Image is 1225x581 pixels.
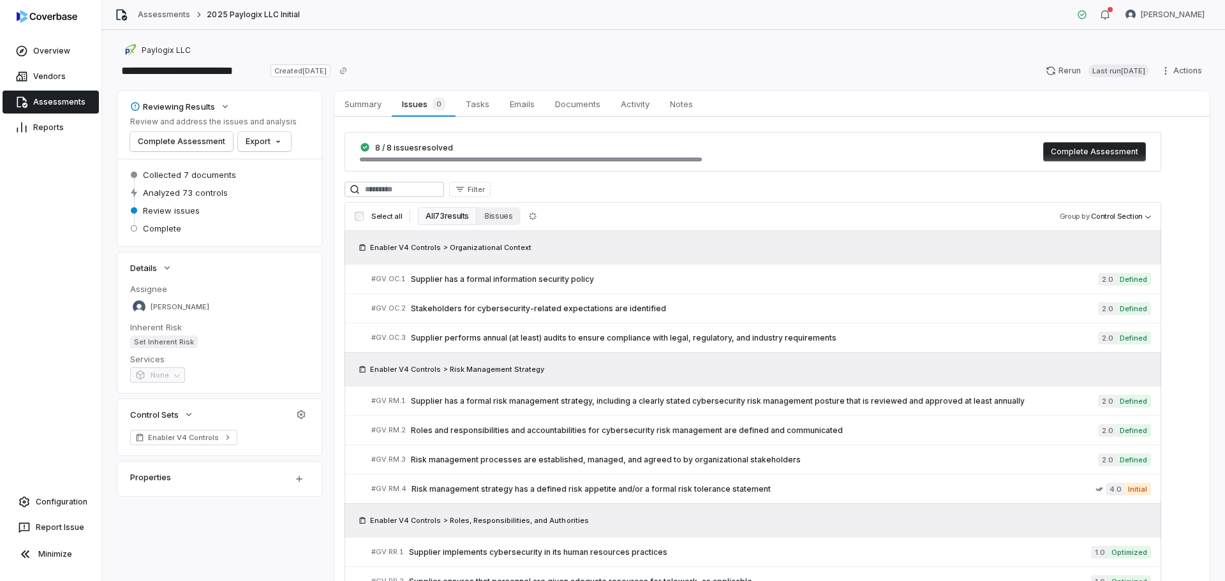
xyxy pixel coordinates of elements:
button: Filter [449,182,491,197]
span: 2.0 [1098,395,1116,408]
input: Select all [355,212,364,221]
img: logo-D7KZi-bG.svg [17,10,77,23]
span: 2.0 [1098,424,1116,437]
span: Defined [1116,424,1151,437]
span: 1.0 [1091,546,1108,559]
span: Collected 7 documents [143,169,236,180]
span: # GV.RM.2 [371,425,406,435]
span: Set Inherent Risk [130,335,198,348]
a: Configuration [5,490,96,513]
span: # GV.RM.3 [371,455,406,464]
button: All 73 results [418,207,477,225]
span: Supplier performs annual (at least) audits to ensure compliance with legal, regulatory, and indus... [411,333,1098,343]
span: Defined [1116,332,1151,344]
span: # GV.RM.1 [371,396,406,406]
span: Control Sets [130,409,179,420]
span: Documents [550,96,605,112]
a: #GV.OC.3Supplier performs annual (at least) audits to ensure compliance with legal, regulatory, a... [371,323,1151,352]
span: Complete [143,223,181,234]
button: Minimize [5,541,96,567]
span: Enabler V4 Controls [148,432,219,443]
span: 8 / 8 issues resolved [375,143,453,152]
span: Activity [616,96,655,112]
span: 4.0 [1106,483,1124,496]
span: Supplier has a formal information security policy [411,274,1098,284]
span: Group by [1060,212,1090,221]
button: Complete Assessment [130,132,233,151]
span: Enabler V4 Controls > Organizational Context [370,242,531,253]
span: Summary [339,96,387,112]
span: Risk management strategy has a defined risk appetite and/or a formal risk tolerance statement [412,484,1095,494]
a: #GV.OC.1Supplier has a formal information security policy2.0Defined [371,265,1151,293]
span: Filter [468,185,485,195]
a: Assessments [138,10,190,20]
span: [PERSON_NAME] [1141,10,1205,20]
span: Details [130,262,157,274]
span: Roles and responsibilities and accountabilities for cybersecurity risk management are defined and... [411,425,1098,436]
span: Risk management processes are established, managed, and agreed to by organizational stakeholders [411,455,1098,465]
span: # GV.OC.2 [371,304,406,313]
a: Assessments [3,91,99,114]
a: #GV.RM.2Roles and responsibilities and accountabilities for cybersecurity risk management are def... [371,416,1151,445]
button: Details [126,256,176,279]
span: Last run [DATE] [1088,64,1149,77]
p: Review and address the issues and analysis [130,117,297,127]
span: # GV.RM.4 [371,484,406,494]
dt: Services [130,353,309,365]
span: Issues [397,95,450,113]
button: Control Sets [126,403,198,426]
span: # GV.RR.1 [371,547,404,557]
a: #GV.RM.3Risk management processes are established, managed, and agreed to by organizational stake... [371,445,1151,474]
span: Tasks [461,96,494,112]
button: Reviewing Results [126,95,234,118]
span: Defined [1116,273,1151,286]
span: 2025 Paylogix LLC Initial [207,10,300,20]
a: #GV.RR.1Supplier implements cybersecurity in its human resources practices1.0Optimized [371,538,1151,566]
span: Initial [1124,483,1151,496]
img: Melanie Lorent avatar [1125,10,1136,20]
span: Analyzed 73 controls [143,187,228,198]
span: Stakeholders for cybersecurity-related expectations are identified [411,304,1098,314]
button: Report Issue [5,516,96,539]
span: Supplier implements cybersecurity in its human resources practices [409,547,1091,557]
img: Anita Ritter avatar [133,300,145,313]
div: Reviewing Results [130,101,215,112]
button: Actions [1157,61,1210,80]
dt: Inherent Risk [130,321,309,333]
a: Vendors [3,65,99,88]
button: Complete Assessment [1043,142,1146,161]
span: Paylogix LLC [142,45,191,55]
span: 2.0 [1098,332,1116,344]
button: 8 issues [477,207,520,225]
button: Melanie Lorent avatar[PERSON_NAME] [1118,5,1212,24]
a: #GV.RM.1Supplier has a formal risk management strategy, including a clearly stated cybersecurity ... [371,386,1151,415]
span: Defined [1116,395,1151,408]
span: # GV.OC.3 [371,333,406,342]
dt: Assignee [130,283,309,295]
a: #GV.OC.2Stakeholders for cybersecurity-related expectations are identified2.0Defined [371,294,1151,323]
span: Enabler V4 Controls > Risk Management Strategy [370,364,544,374]
span: Select all [371,212,402,221]
span: Optimized [1108,546,1151,559]
span: 2.0 [1098,453,1116,466]
button: Export [238,132,291,151]
span: 2.0 [1098,273,1116,286]
a: #GV.RM.4Risk management strategy has a defined risk appetite and/or a formal risk tolerance state... [371,474,1151,503]
span: Defined [1116,453,1151,466]
span: 0 [433,98,445,110]
span: Created [DATE] [271,64,330,77]
span: Defined [1116,302,1151,315]
button: Copy link [332,59,355,82]
span: Enabler V4 Controls > Roles, Responsibilities, and Authorities [370,515,589,526]
span: 2.0 [1098,302,1116,315]
button: https://paylogix.com/Paylogix LLC [120,39,195,62]
button: RerunLast run[DATE] [1038,61,1157,80]
span: Review issues [143,205,200,216]
span: Supplier has a formal risk management strategy, including a clearly stated cybersecurity risk man... [411,396,1098,406]
a: Reports [3,116,99,139]
span: [PERSON_NAME] [151,302,209,312]
span: Notes [665,96,698,112]
span: Emails [505,96,540,112]
a: Overview [3,40,99,63]
span: # GV.OC.1 [371,274,406,284]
